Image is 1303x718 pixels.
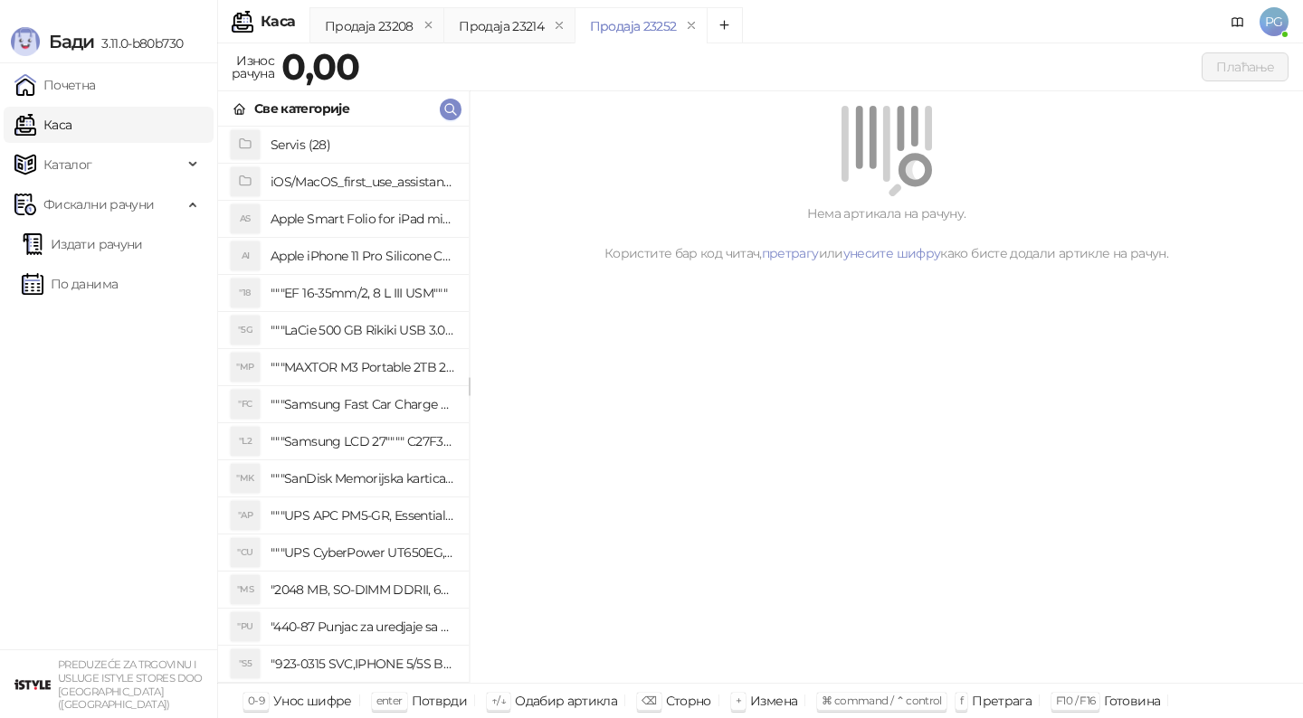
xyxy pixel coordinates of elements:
[273,689,352,713] div: Унос шифре
[271,204,454,233] h4: Apple Smart Folio for iPad mini (A17 Pro) - Sage
[271,501,454,530] h4: """UPS APC PM5-GR, Essential Surge Arrest,5 utic_nica"""
[666,689,711,713] div: Сторно
[231,427,260,456] div: "L2
[707,7,743,43] button: Add tab
[248,694,264,707] span: 0-9
[271,538,454,567] h4: """UPS CyberPower UT650EG, 650VA/360W , line-int., s_uko, desktop"""
[325,16,414,36] div: Продаја 23208
[412,689,468,713] div: Потврди
[736,694,741,707] span: +
[271,241,454,270] h4: Apple iPhone 11 Pro Silicone Case - Black
[231,464,260,493] div: "MK
[271,464,454,493] h4: """SanDisk Memorijska kartica 256GB microSDXC sa SD adapterom SDSQXA1-256G-GN6MA - Extreme PLUS, ...
[231,649,260,678] div: "S5
[231,612,260,641] div: "PU
[417,18,441,33] button: remove
[94,35,183,52] span: 3.11.0-b80b730
[1223,7,1252,36] a: Документација
[261,14,295,29] div: Каса
[1202,52,1289,81] button: Плаћање
[271,353,454,382] h4: """MAXTOR M3 Portable 2TB 2.5"""" crni eksterni hard disk HX-M201TCB/GM"""
[960,694,963,707] span: f
[231,390,260,419] div: "FC
[231,538,260,567] div: "CU
[271,130,454,159] h4: Servis (28)
[642,694,656,707] span: ⌫
[231,353,260,382] div: "MP
[58,658,203,711] small: PREDUZEĆE ZA TRGOVINU I USLUGE ISTYLE STORES DOO [GEOGRAPHIC_DATA] ([GEOGRAPHIC_DATA])
[1260,7,1289,36] span: PG
[271,316,454,345] h4: """LaCie 500 GB Rikiki USB 3.0 / Ultra Compact & Resistant aluminum / USB 3.0 / 2.5"""""""
[14,67,96,103] a: Почетна
[231,501,260,530] div: "AP
[231,279,260,307] div: "18
[228,49,278,85] div: Износ рачуна
[1104,689,1160,713] div: Готовина
[762,245,819,261] a: претрагу
[972,689,1032,713] div: Претрага
[14,107,71,143] a: Каса
[22,226,143,262] a: Издати рачуни
[271,279,454,307] h4: """EF 16-35mm/2, 8 L III USM"""
[281,44,359,89] strong: 0,00
[822,694,942,707] span: ⌘ command / ⌃ control
[231,204,260,233] div: AS
[271,649,454,678] h4: "923-0315 SVC,IPHONE 5/5S BATTERY REMOVAL TRAY Držač za iPhone sa kojim se otvara display
[680,18,703,33] button: remove
[750,689,797,713] div: Измена
[271,427,454,456] h4: """Samsung LCD 27"""" C27F390FHUXEN"""
[491,203,1281,263] div: Нема артикала на рачуну. Користите бар код читач, или како бисте додали артикле на рачун.
[590,16,677,36] div: Продаја 23252
[11,27,40,56] img: Logo
[231,241,260,270] div: AI
[231,316,260,345] div: "5G
[547,18,571,33] button: remove
[1056,694,1095,707] span: F10 / F16
[22,266,118,302] a: По данима
[49,31,94,52] span: Бади
[271,612,454,641] h4: "440-87 Punjac za uredjaje sa micro USB portom 4/1, Stand."
[231,575,260,604] div: "MS
[271,167,454,196] h4: iOS/MacOS_first_use_assistance (4)
[254,99,349,118] div: Све категорије
[515,689,617,713] div: Одабир артикла
[14,666,51,703] img: 64x64-companyLogo-77b92cf4-9946-4f36-9751-bf7bb5fd2c7d.png
[376,694,403,707] span: enter
[843,245,941,261] a: унесите шифру
[218,127,469,683] div: grid
[459,16,544,36] div: Продаја 23214
[43,146,92,183] span: Каталог
[271,575,454,604] h4: "2048 MB, SO-DIMM DDRII, 667 MHz, Napajanje 1,8 0,1 V, Latencija CL5"
[43,186,154,222] span: Фискални рачуни
[491,694,506,707] span: ↑/↓
[271,390,454,419] h4: """Samsung Fast Car Charge Adapter, brzi auto punja_, boja crna"""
